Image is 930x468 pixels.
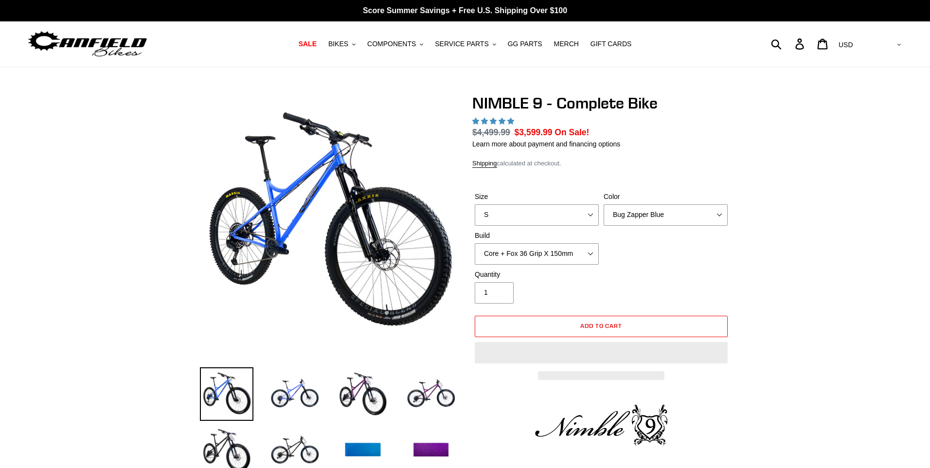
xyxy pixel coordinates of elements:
label: Quantity [475,270,599,280]
span: On Sale! [554,126,589,139]
span: 4.89 stars [472,117,516,125]
a: GG PARTS [503,37,547,51]
img: Canfield Bikes [27,29,148,59]
input: Search [776,33,801,54]
button: SERVICE PARTS [430,37,501,51]
img: Load image into Gallery viewer, NIMBLE 9 - Complete Bike [336,367,390,421]
div: calculated at checkout. [472,159,730,168]
s: $4,499.99 [472,127,510,137]
button: Add to cart [475,316,728,337]
img: NIMBLE 9 - Complete Bike [202,96,456,350]
span: GIFT CARDS [590,40,632,48]
span: GG PARTS [508,40,542,48]
a: Learn more about payment and financing options [472,140,620,148]
span: MERCH [554,40,579,48]
button: COMPONENTS [362,37,428,51]
img: Load image into Gallery viewer, NIMBLE 9 - Complete Bike [404,367,458,421]
a: SALE [294,37,322,51]
a: MERCH [549,37,584,51]
span: SALE [299,40,317,48]
img: Load image into Gallery viewer, NIMBLE 9 - Complete Bike [200,367,253,421]
a: GIFT CARDS [586,37,637,51]
span: SERVICE PARTS [435,40,488,48]
span: $3,599.99 [515,127,553,137]
h1: NIMBLE 9 - Complete Bike [472,94,730,112]
span: COMPONENTS [367,40,416,48]
a: Shipping [472,160,497,168]
label: Color [604,192,728,202]
button: BIKES [323,37,360,51]
span: Add to cart [580,322,623,329]
label: Size [475,192,599,202]
label: Build [475,231,599,241]
span: BIKES [328,40,348,48]
img: Load image into Gallery viewer, NIMBLE 9 - Complete Bike [268,367,322,421]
